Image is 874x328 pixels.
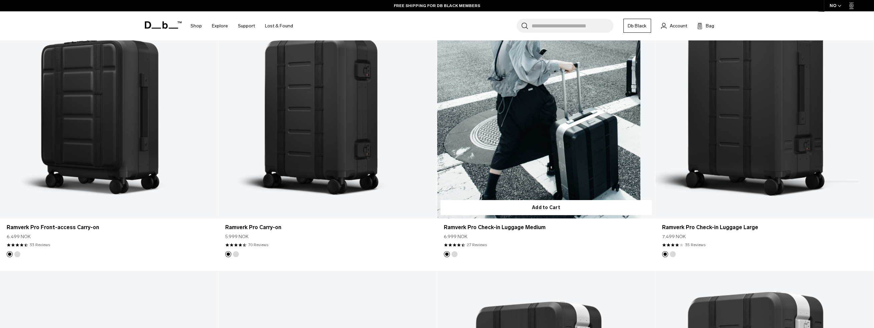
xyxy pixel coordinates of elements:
[7,233,31,240] span: 6.499 NOK
[623,19,651,33] a: Db Black
[662,223,867,231] a: Ramverk Pro Check-in Luggage Large
[265,14,293,38] a: Lost & Found
[30,242,50,248] a: 33 reviews
[7,251,13,257] button: Black Out
[685,242,705,248] a: 35 reviews
[444,223,649,231] a: Ramverk Pro Check-in Luggage Medium
[7,223,212,231] a: Ramverk Pro Front-access Carry-on
[452,251,458,257] button: Silver
[186,11,298,40] nav: Main Navigation
[191,14,202,38] a: Shop
[225,251,231,257] button: Black Out
[225,223,430,231] a: Ramverk Pro Carry-on
[441,200,652,215] button: Add to Cart
[238,14,255,38] a: Support
[248,242,268,248] a: 70 reviews
[444,233,468,240] span: 6.999 NOK
[662,251,668,257] button: Black Out
[14,251,20,257] button: Silver
[670,251,676,257] button: Silver
[444,251,450,257] button: Black Out
[662,233,686,240] span: 7.499 NOK
[670,22,687,29] span: Account
[661,22,687,30] a: Account
[706,22,714,29] span: Bag
[394,3,480,9] a: FREE SHIPPING FOR DB BLACK MEMBERS
[233,251,239,257] button: Silver
[212,14,228,38] a: Explore
[467,242,487,248] a: 27 reviews
[225,233,249,240] span: 5.999 NOK
[697,22,714,30] button: Bag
